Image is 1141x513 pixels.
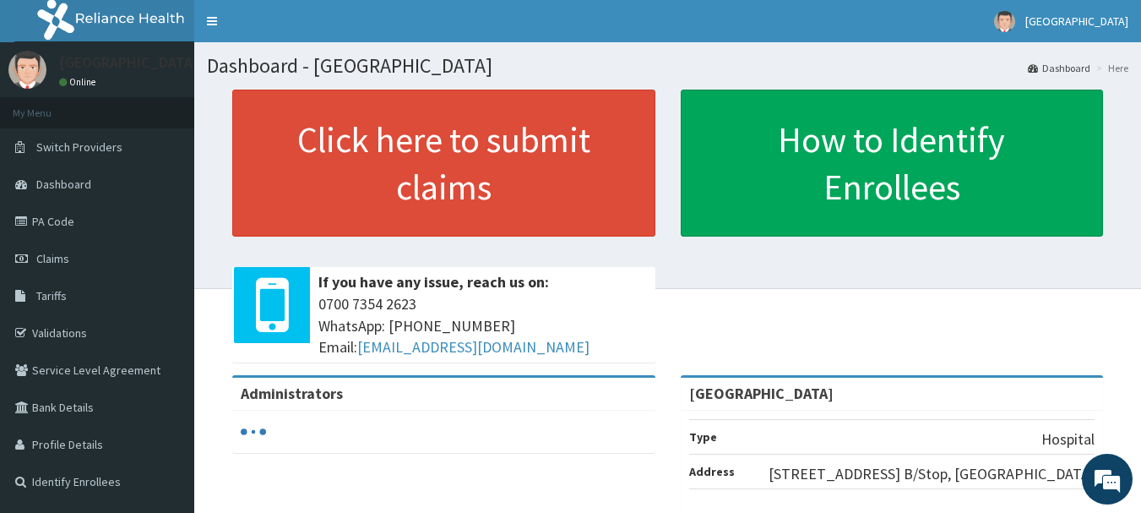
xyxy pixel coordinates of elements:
li: Here [1092,61,1128,75]
a: Online [59,76,100,88]
img: User Image [8,51,46,89]
span: Claims [36,251,69,266]
a: Dashboard [1028,61,1090,75]
span: [GEOGRAPHIC_DATA] [1025,14,1128,29]
a: How to Identify Enrollees [681,90,1104,237]
a: [EMAIL_ADDRESS][DOMAIN_NAME] [357,337,590,357]
span: Dashboard [36,177,91,192]
b: Type [689,429,717,445]
strong: [GEOGRAPHIC_DATA] [689,384,834,403]
span: 0700 7354 2623 WhatsApp: [PHONE_NUMBER] Email: [318,293,647,358]
p: Hospital [1041,428,1095,450]
h1: Dashboard - [GEOGRAPHIC_DATA] [207,55,1128,77]
b: Administrators [241,384,343,403]
p: [GEOGRAPHIC_DATA] [59,55,198,70]
p: [STREET_ADDRESS] B/Stop, [GEOGRAPHIC_DATA] [769,463,1095,485]
b: Address [689,464,735,479]
span: Tariffs [36,288,67,303]
b: If you have any issue, reach us on: [318,272,549,292]
span: Switch Providers [36,139,122,155]
a: Click here to submit claims [232,90,655,237]
img: User Image [994,11,1015,32]
svg: audio-loading [241,419,266,445]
